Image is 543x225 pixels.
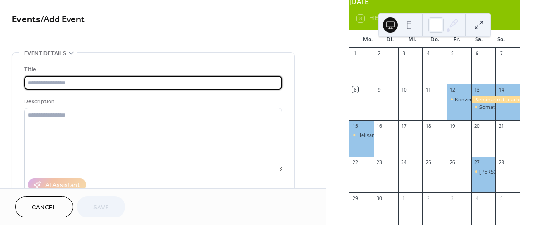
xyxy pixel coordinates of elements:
[376,195,383,202] div: 30
[471,96,520,103] div: Seminar mit Joachim Goerke
[349,132,374,139] div: Heilsames Singen mit Brigitte
[357,132,451,139] div: Heilsames Singen mit [PERSON_NAME]
[474,86,480,93] div: 13
[471,103,496,110] div: Somatic Yin Yoga, freien Tanz mit Abhaya
[24,49,66,58] span: Event details
[449,159,456,166] div: 26
[425,50,432,57] div: 4
[15,196,73,217] button: Cancel
[447,96,471,103] div: Konzert mit Joachim Goerke
[24,97,280,107] div: Description
[455,96,525,103] div: Konzert mit [PERSON_NAME]
[446,30,468,48] div: Fr.
[352,195,359,202] div: 29
[401,159,407,166] div: 24
[474,50,480,57] div: 6
[498,159,505,166] div: 28
[449,86,456,93] div: 12
[425,159,432,166] div: 25
[498,50,505,57] div: 7
[376,159,383,166] div: 23
[352,50,359,57] div: 1
[474,123,480,129] div: 20
[401,86,407,93] div: 10
[357,30,379,48] div: Mo.
[32,203,57,213] span: Cancel
[379,30,401,48] div: Di.
[449,123,456,129] div: 19
[376,50,383,57] div: 2
[24,65,280,75] div: Title
[401,50,407,57] div: 3
[401,123,407,129] div: 17
[449,195,456,202] div: 3
[498,195,505,202] div: 5
[498,86,505,93] div: 14
[490,30,512,48] div: So.
[474,159,480,166] div: 27
[425,86,432,93] div: 11
[424,30,446,48] div: Do.
[449,50,456,57] div: 5
[401,195,407,202] div: 1
[474,195,480,202] div: 4
[12,10,41,29] a: Events
[425,123,432,129] div: 18
[401,30,423,48] div: Mi.
[498,123,505,129] div: 21
[352,159,359,166] div: 22
[376,123,383,129] div: 16
[41,10,85,29] span: / Add Event
[425,195,432,202] div: 2
[376,86,383,93] div: 9
[471,168,496,175] div: Yoshua Gote -Aufstellungsarbeit/Psychodrama
[468,30,490,48] div: Sa.
[352,86,359,93] div: 8
[352,123,359,129] div: 15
